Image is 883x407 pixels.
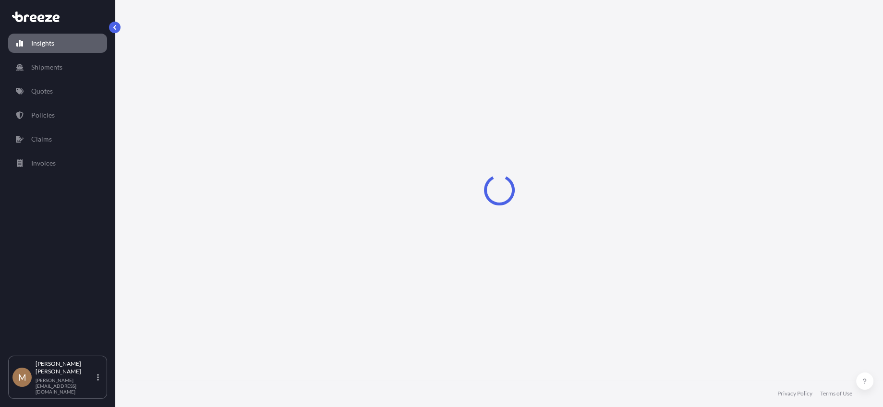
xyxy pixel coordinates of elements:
[36,377,95,395] p: [PERSON_NAME][EMAIL_ADDRESS][DOMAIN_NAME]
[31,38,54,48] p: Insights
[31,86,53,96] p: Quotes
[31,134,52,144] p: Claims
[8,34,107,53] a: Insights
[31,158,56,168] p: Invoices
[820,390,852,397] a: Terms of Use
[31,110,55,120] p: Policies
[8,82,107,101] a: Quotes
[8,58,107,77] a: Shipments
[36,360,95,375] p: [PERSON_NAME] [PERSON_NAME]
[31,62,62,72] p: Shipments
[8,154,107,173] a: Invoices
[8,106,107,125] a: Policies
[18,372,26,382] span: M
[8,130,107,149] a: Claims
[777,390,812,397] a: Privacy Policy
